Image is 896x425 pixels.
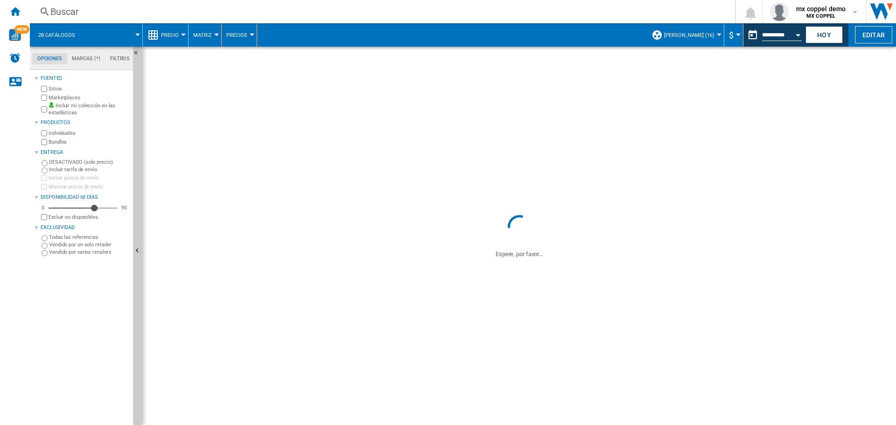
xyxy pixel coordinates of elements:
[50,5,711,18] div: Buscar
[41,104,47,115] input: Incluir mi colección en las estadísticas
[49,102,129,117] label: Incluir mi colección en las estadísticas
[42,250,48,256] input: Vendido por varios retailers
[32,53,67,64] md-tab-item: Opciones
[49,159,129,166] label: DESACTIVADO (solo precio)
[796,4,846,14] span: mx coppel demo
[41,139,47,145] input: Bundles
[855,26,892,43] button: Editar
[119,204,129,211] div: 90
[41,224,129,231] div: Exclusividad
[41,130,47,136] input: Individuales
[49,94,129,101] label: Marketplaces
[49,249,129,256] label: Vendido por varios retailers
[724,23,743,47] md-menu: Currency
[743,23,804,47] div: Este reporte se basa en una fecha en el pasado.
[147,23,183,47] div: Precio
[9,52,21,63] img: alerts-logo.svg
[49,183,129,190] label: Mostrar precio de envío
[226,23,252,47] button: Precios
[35,23,138,47] div: 28 catálogos
[161,32,179,38] span: Precio
[38,23,84,47] button: 28 catálogos
[41,86,47,92] input: Sitios
[49,214,129,221] label: Excluir no disponibles
[49,241,129,248] label: Vendido por un solo retailer
[161,23,183,47] button: Precio
[39,204,47,211] div: 0
[42,235,48,241] input: Todas las referencias
[49,85,129,92] label: Sitios
[805,26,843,43] button: Hoy
[42,243,48,249] input: Vendido por un solo retailer
[9,29,21,41] img: wise-card.svg
[226,32,247,38] span: Precios
[42,160,48,166] input: DESACTIVADO (solo precio)
[729,23,738,47] button: $
[729,30,734,40] span: $
[42,167,48,174] input: Incluir tarifa de envío
[770,2,789,21] img: profile.jpg
[41,194,129,201] div: Disponibilidad 60 Días
[664,32,714,38] span: [PERSON_NAME] (16)
[49,139,129,146] label: Bundles
[806,13,835,19] b: MX COPPEL
[790,25,806,42] button: Open calendar
[49,203,117,213] md-slider: Disponibilidad
[41,95,47,101] input: Marketplaces
[651,23,719,47] div: [PERSON_NAME] (16)
[14,25,29,34] span: NEW
[133,47,144,63] button: Ocultar
[496,251,543,258] ng-transclude: Espere, por favor...
[743,26,762,44] button: md-calendar
[193,23,217,47] button: Matriz
[41,119,129,126] div: Productos
[41,75,129,82] div: Fuentes
[49,102,54,108] img: mysite-bg-18x18.png
[193,32,212,38] span: Matriz
[41,149,129,156] div: Entrega
[49,130,129,137] label: Individuales
[49,174,129,181] label: Incluir precio de envío
[67,53,105,64] md-tab-item: Marcas (*)
[41,184,47,190] input: Mostrar precio de envío
[41,214,47,220] input: Mostrar precio de envío
[41,175,47,181] input: Incluir precio de envío
[664,23,719,47] button: [PERSON_NAME] (16)
[105,53,135,64] md-tab-item: Filtros
[49,166,129,173] label: Incluir tarifa de envío
[38,32,75,38] span: 28 catálogos
[49,234,129,241] label: Todas las referencias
